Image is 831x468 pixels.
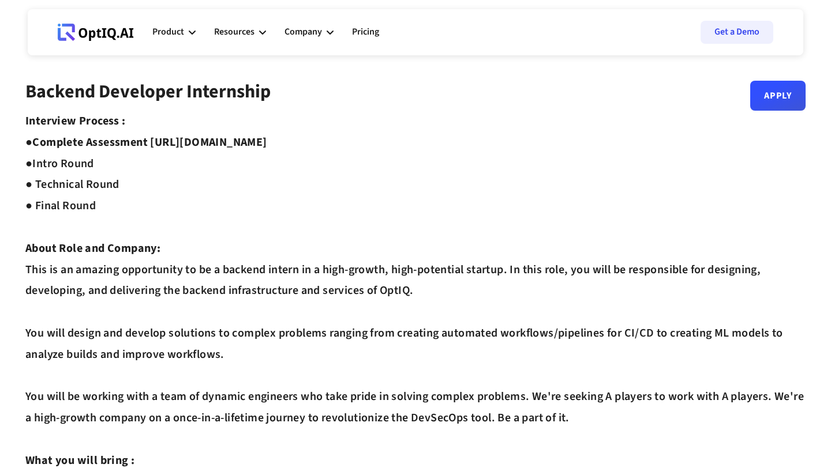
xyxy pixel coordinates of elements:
[25,113,126,129] strong: Interview Process :
[352,15,379,50] a: Pricing
[25,78,271,105] strong: Backend Developer Internship
[750,81,806,111] a: Apply
[25,134,267,172] strong: Complete Assessment [URL][DOMAIN_NAME] ●
[214,15,266,50] div: Resources
[701,21,773,44] a: Get a Demo
[25,240,160,256] strong: About Role and Company:
[152,15,196,50] div: Product
[285,24,322,40] div: Company
[214,24,254,40] div: Resources
[152,24,184,40] div: Product
[285,15,334,50] div: Company
[58,15,134,50] a: Webflow Homepage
